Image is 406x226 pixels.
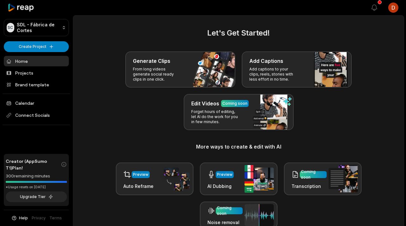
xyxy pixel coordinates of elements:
a: Privacy [32,215,46,221]
div: 300 remaining minutes [6,173,67,179]
a: Brand template [4,79,69,90]
h3: Edit Videos [191,100,219,107]
img: ai_dubbing.png [245,165,274,193]
h3: Noise removal [207,219,243,226]
div: Coming soon [222,101,247,106]
h2: Let's Get Started! [81,27,396,39]
span: Creator (AppSumo T1) Plan! [6,158,61,171]
div: Preview [217,172,232,177]
h3: Auto Reframe [123,183,154,189]
h3: Transcription [291,183,327,189]
div: Coming soon [217,205,241,216]
h3: More ways to create & edit with AI [81,143,396,150]
button: Create Project [4,41,69,52]
img: auto_reframe.png [160,167,190,191]
a: Calendar [4,98,69,108]
p: Add captions to your clips, reels, stories with less effort in no time. [249,67,298,82]
button: Help [11,215,28,221]
img: transcription.png [329,165,358,192]
div: *Usage resets on [DATE] [6,185,67,189]
img: noise_removal.png [245,204,274,226]
p: Forget hours of editing, let AI do the work for you in few minutes. [191,109,240,124]
div: SC [7,23,14,32]
div: Coming soon [301,169,325,180]
a: Terms [49,215,62,221]
button: Upgrade Tier [6,191,67,202]
h3: AI Dubbing [207,183,234,189]
span: Connect Socials [4,110,69,121]
span: Help [19,215,28,221]
div: Preview [133,172,148,177]
p: From long videos generate social ready clips in one click. [133,67,182,82]
a: Home [4,56,69,66]
h3: Generate Clips [133,57,170,65]
h3: Add Captions [249,57,283,65]
a: Projects [4,68,69,78]
p: SDL - Fábrica de Cortes [17,22,60,33]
